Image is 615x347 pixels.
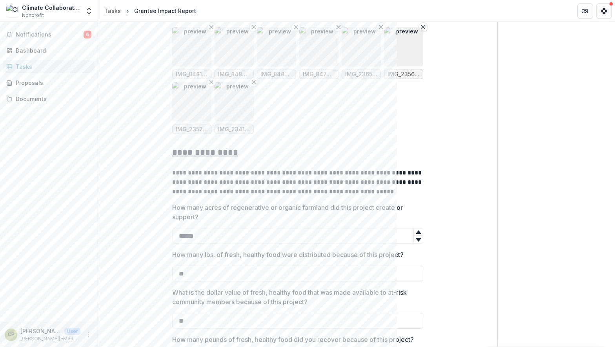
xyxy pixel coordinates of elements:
img: preview [215,82,254,121]
img: preview [215,27,254,66]
p: How many acres of regenerative or organic farmland did this project create or support? [172,203,418,222]
button: More [84,330,93,340]
div: Tasks [16,62,88,71]
div: Grantee Impact Report [134,7,196,15]
img: preview [172,27,211,66]
span: IMG_2341.JPEG [218,126,250,133]
span: IMG_8481.JPG [176,71,208,78]
a: Tasks [3,60,95,73]
button: Remove File [207,22,216,32]
button: Remove File [249,22,258,32]
div: Remove FilepreviewIMG_2341.JPEG [215,82,254,134]
button: Remove File [418,22,428,32]
button: Open entity switcher [84,3,95,19]
p: [PERSON_NAME] [20,327,61,335]
div: Remove FilepreviewIMG_8474.JPG [299,27,338,79]
span: IMG_8480.JPG [218,71,250,78]
button: Partners [577,3,593,19]
img: preview [257,27,296,66]
button: Remove File [376,22,386,32]
span: IMG_8489.JPG [260,71,293,78]
span: Nonprofit [22,12,44,19]
button: Remove File [334,22,343,32]
p: How many pounds of fresh, healthy food did you recover because of this project? [172,335,414,344]
div: Remove FilepreviewIMG_2352.JPEG [172,82,211,134]
div: Remove FilepreviewIMG_8489.JPG [257,27,296,79]
div: Documents [16,95,88,103]
div: Proposals [16,79,88,87]
span: 6 [84,31,91,39]
p: User [64,328,80,335]
img: preview [172,82,211,121]
img: preview [342,27,381,66]
div: Remove FilepreviewIMG_2365.JPEG [342,27,381,79]
div: Remove FilepreviewIMG_2356.JPEG [384,27,423,79]
button: Remove File [207,77,216,87]
div: Courtney Pineau [8,332,15,337]
a: Tasks [101,5,124,17]
button: Remove File [249,77,258,87]
img: preview [384,27,423,66]
span: Notifications [16,31,84,38]
button: Notifications6 [3,28,95,41]
nav: breadcrumb [101,5,199,17]
a: Dashboard [3,44,95,57]
div: Dashboard [16,46,88,55]
div: Remove FilepreviewIMG_8481.JPG [172,27,211,79]
span: IMG_8474.JPG [303,71,335,78]
div: Remove FilepreviewIMG_8480.JPG [215,27,254,79]
img: Climate Collaborative [6,5,19,17]
div: Climate Collaborative [22,4,80,12]
a: Proposals [3,76,95,89]
span: IMG_2365.JPEG [345,71,377,78]
div: Tasks [104,7,121,15]
span: IMG_2356.JPEG [388,71,420,78]
button: Remove File [291,22,301,32]
p: What is the dollar value of fresh, healthy food that was made available to at-risk community memb... [172,288,418,307]
p: [PERSON_NAME][EMAIL_ADDRESS][DOMAIN_NAME] [20,335,80,342]
p: How many lbs. of fresh, healthy food were distributed because of this project? [172,250,404,259]
img: preview [299,27,338,66]
span: IMG_2352.JPEG [176,126,208,133]
button: Get Help [596,3,612,19]
a: Documents [3,92,95,105]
